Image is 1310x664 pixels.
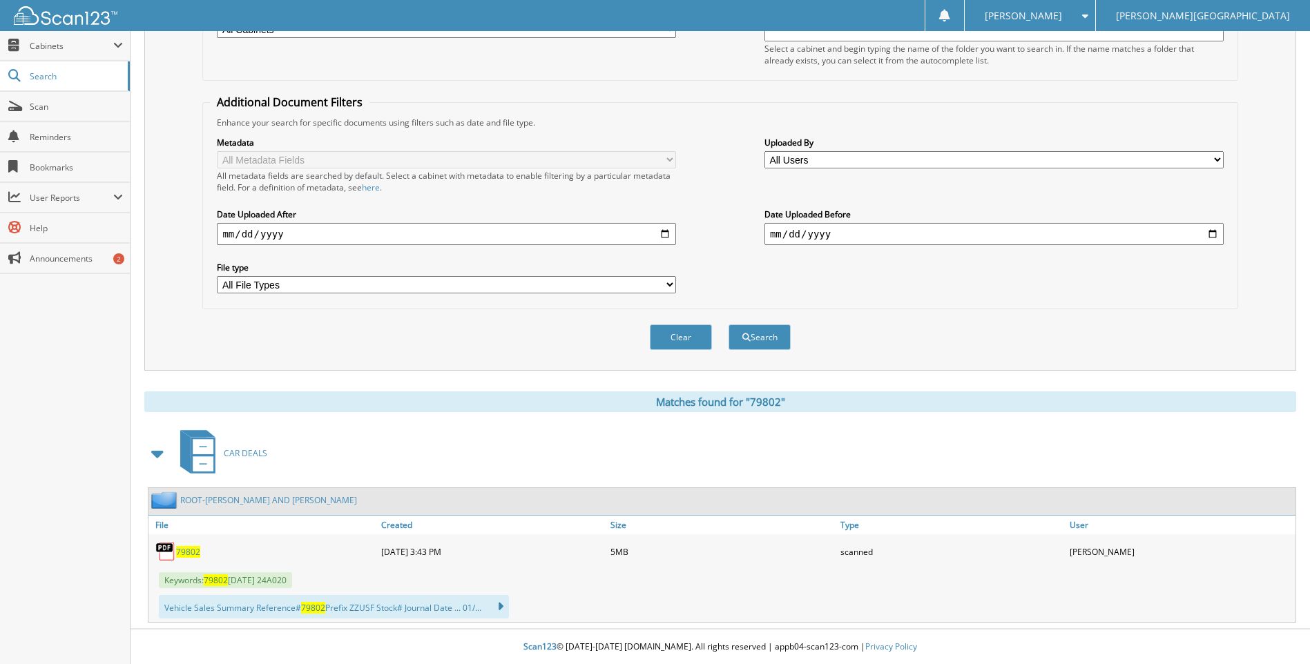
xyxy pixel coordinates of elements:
a: Created [378,516,607,534]
div: 5MB [607,538,836,565]
span: Scan [30,101,123,113]
span: [PERSON_NAME] [985,12,1062,20]
input: end [764,223,1224,245]
span: Scan123 [523,641,557,652]
div: Enhance your search for specific documents using filters such as date and file type. [210,117,1230,128]
label: Date Uploaded Before [764,208,1224,220]
span: CAR DEALS [224,447,267,459]
img: scan123-logo-white.svg [14,6,117,25]
legend: Additional Document Filters [210,95,369,110]
span: [PERSON_NAME][GEOGRAPHIC_DATA] [1116,12,1290,20]
label: Uploaded By [764,137,1224,148]
img: PDF.png [155,541,176,562]
span: 79802 [204,574,228,586]
a: here [362,182,380,193]
div: Matches found for "79802" [144,391,1296,412]
a: Type [837,516,1066,534]
div: scanned [837,538,1066,565]
span: Reminders [30,131,123,143]
a: CAR DEALS [172,426,267,480]
a: User [1066,516,1295,534]
span: Announcements [30,253,123,264]
a: 79802 [176,546,200,558]
button: Clear [650,324,712,350]
label: File type [217,262,676,273]
div: © [DATE]-[DATE] [DOMAIN_NAME]. All rights reserved | appb04-scan123-com | [131,630,1310,664]
button: Search [729,324,791,350]
span: User Reports [30,192,113,204]
a: ROOT-[PERSON_NAME] AND [PERSON_NAME] [180,494,357,506]
label: Metadata [217,137,676,148]
div: Select a cabinet and begin typing the name of the folder you want to search in. If the name match... [764,43,1224,66]
div: [DATE] 3:43 PM [378,538,607,565]
label: Date Uploaded After [217,208,676,220]
input: start [217,223,676,245]
div: 2 [113,253,124,264]
div: All metadata fields are searched by default. Select a cabinet with metadata to enable filtering b... [217,170,676,193]
img: folder2.png [151,491,180,509]
span: Search [30,70,121,82]
a: Size [607,516,836,534]
a: Privacy Policy [865,641,917,652]
span: 79802 [301,602,325,614]
div: [PERSON_NAME] [1066,538,1295,565]
span: Cabinets [30,40,113,52]
span: Keywords: [DATE] 24A020 [159,572,292,588]
span: Bookmarks [30,162,123,173]
div: Vehicle Sales Summary Reference# Prefix ZZUSF Stock# Journal Date ... 01/... [159,595,509,618]
span: Help [30,222,123,234]
a: File [148,516,378,534]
